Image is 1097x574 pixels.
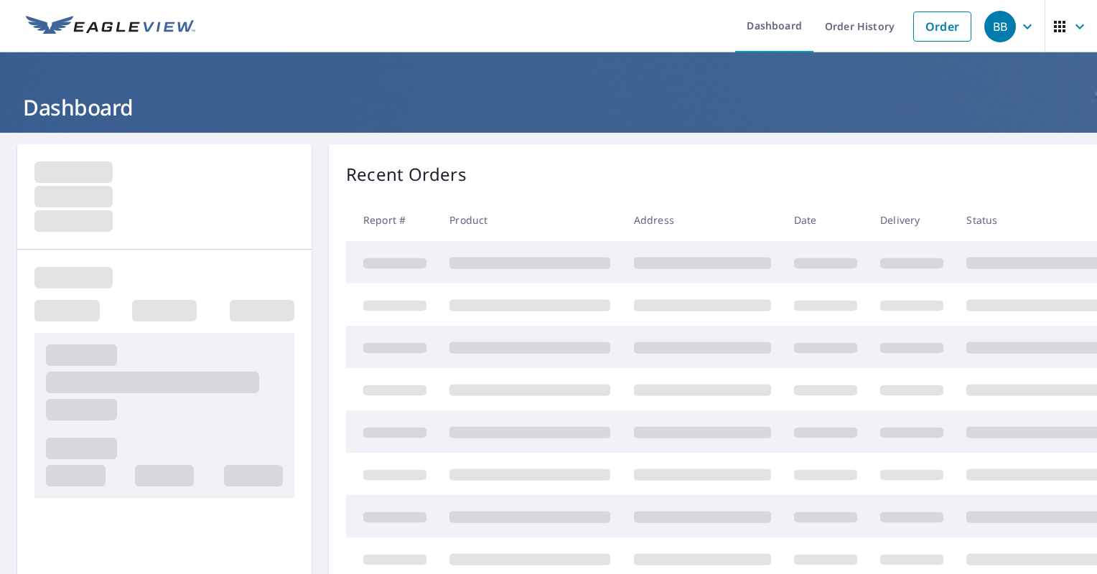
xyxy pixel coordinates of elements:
th: Delivery [869,199,955,241]
th: Address [622,199,783,241]
img: EV Logo [26,16,195,37]
a: Order [913,11,971,42]
th: Report # [346,199,438,241]
div: BB [984,11,1016,42]
th: Date [783,199,869,241]
p: Recent Orders [346,161,467,187]
th: Product [438,199,622,241]
h1: Dashboard [17,93,1080,122]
